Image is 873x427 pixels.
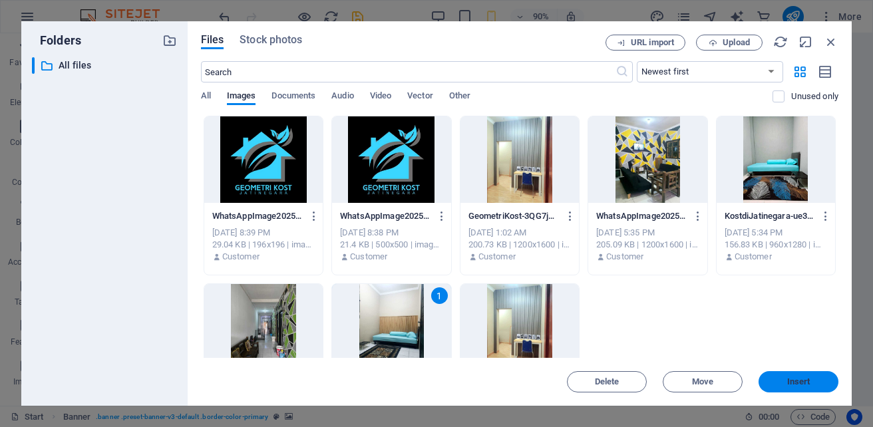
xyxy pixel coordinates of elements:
button: Move [663,371,743,392]
p: KostdiJatinegara-ue37PnxRbeGUC142LxXuEA.jpg [725,210,815,222]
p: WhatsAppImage2025-04-08at5.37.03PM3-dqYRTBKor6TA7ocr43S85Q.jpeg [596,210,687,222]
span: Vector [407,88,433,106]
div: [DATE] 8:38 PM [340,227,442,239]
p: Customer [606,251,643,263]
div: 29.04 KB | 196x196 | image/png [212,239,315,251]
div: 1 [431,287,448,304]
span: Video [370,88,391,106]
div: 205.09 KB | 1200x1600 | image/jpeg [596,239,699,251]
span: Documents [271,88,315,106]
input: Search [201,61,615,82]
span: Stock photos [240,32,302,48]
span: Move [692,378,713,386]
i: Reload [773,35,788,49]
div: [DATE] 5:34 PM [725,227,827,239]
p: All files [59,58,152,73]
i: Minimize [798,35,813,49]
p: Customer [350,251,387,263]
button: Upload [696,35,763,51]
div: 200.73 KB | 1200x1600 | image/jpeg [468,239,571,251]
p: Customer [478,251,516,263]
p: WhatsAppImage2025-04-08at5.37.03PM-hFtNlz4mKPYzwU9saxbOfA.jpeg [340,210,431,222]
p: Customer [735,251,772,263]
div: 156.83 KB | 960x1280 | image/jpeg [725,239,827,251]
i: Close [824,35,838,49]
span: Audio [331,88,353,106]
p: Displays only files that are not in use on the website. Files added during this session can still... [791,90,838,102]
div: ​ [32,57,35,74]
p: WhatsAppImage2025-04-08at5.37.03PM-hFtNlz4mKPYzwU9saxbOfA-E3ElINfYAiiI5x7NxSMTkA.png [212,210,303,222]
p: Folders [32,32,81,49]
button: Insert [759,371,838,392]
div: [DATE] 8:39 PM [212,227,315,239]
p: GeometriKost-3QG7j2tjCdtVimYnOOSWLw.jpg [468,210,559,222]
i: Create new folder [162,33,177,48]
span: Files [201,32,224,48]
button: Delete [567,371,647,392]
div: [DATE] 5:35 PM [596,227,699,239]
p: Customer [222,251,260,263]
div: 21.4 KB | 500x500 | image/jpeg [340,239,442,251]
span: Other [449,88,470,106]
span: Insert [787,378,810,386]
span: Upload [723,39,750,47]
button: URL import [606,35,685,51]
span: Images [227,88,256,106]
span: URL import [631,39,674,47]
span: Delete [595,378,619,386]
div: [DATE] 1:02 AM [468,227,571,239]
span: All [201,88,211,106]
